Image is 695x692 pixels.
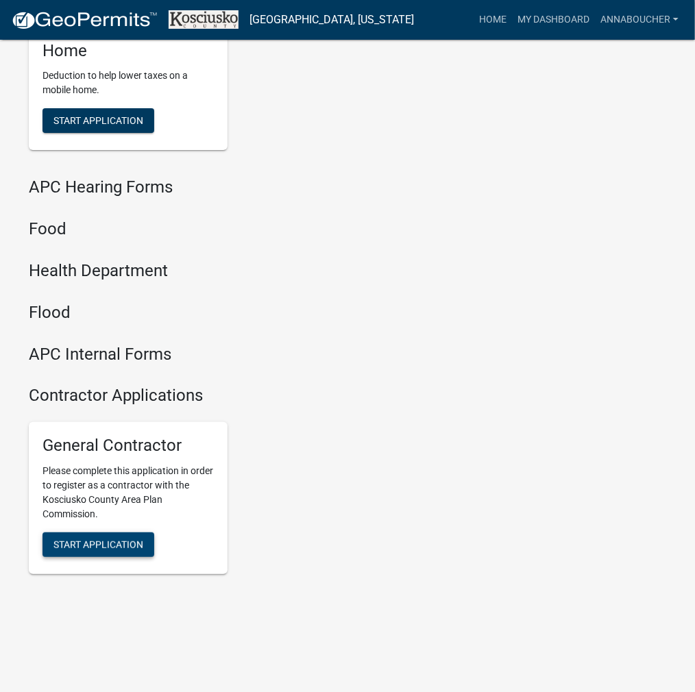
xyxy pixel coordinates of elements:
[53,539,143,550] span: Start Application
[29,345,447,364] h4: APC Internal Forms
[42,69,214,97] p: Deduction to help lower taxes on a mobile home.
[53,115,143,126] span: Start Application
[42,532,154,557] button: Start Application
[29,177,447,197] h4: APC Hearing Forms
[474,7,512,33] a: Home
[512,7,595,33] a: My Dashboard
[29,386,447,406] h4: Contractor Applications
[42,436,214,456] h5: General Contractor
[29,219,447,239] h4: Food
[249,8,414,32] a: [GEOGRAPHIC_DATA], [US_STATE]
[595,7,684,33] a: ANNABOUCHER
[42,464,214,521] p: Please complete this application in order to register as a contractor with the Kosciusko County A...
[29,303,447,323] h4: Flood
[169,10,239,29] img: Kosciusko County, Indiana
[42,108,154,133] button: Start Application
[29,261,447,281] h4: Health Department
[29,386,447,585] wm-workflow-list-section: Contractor Applications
